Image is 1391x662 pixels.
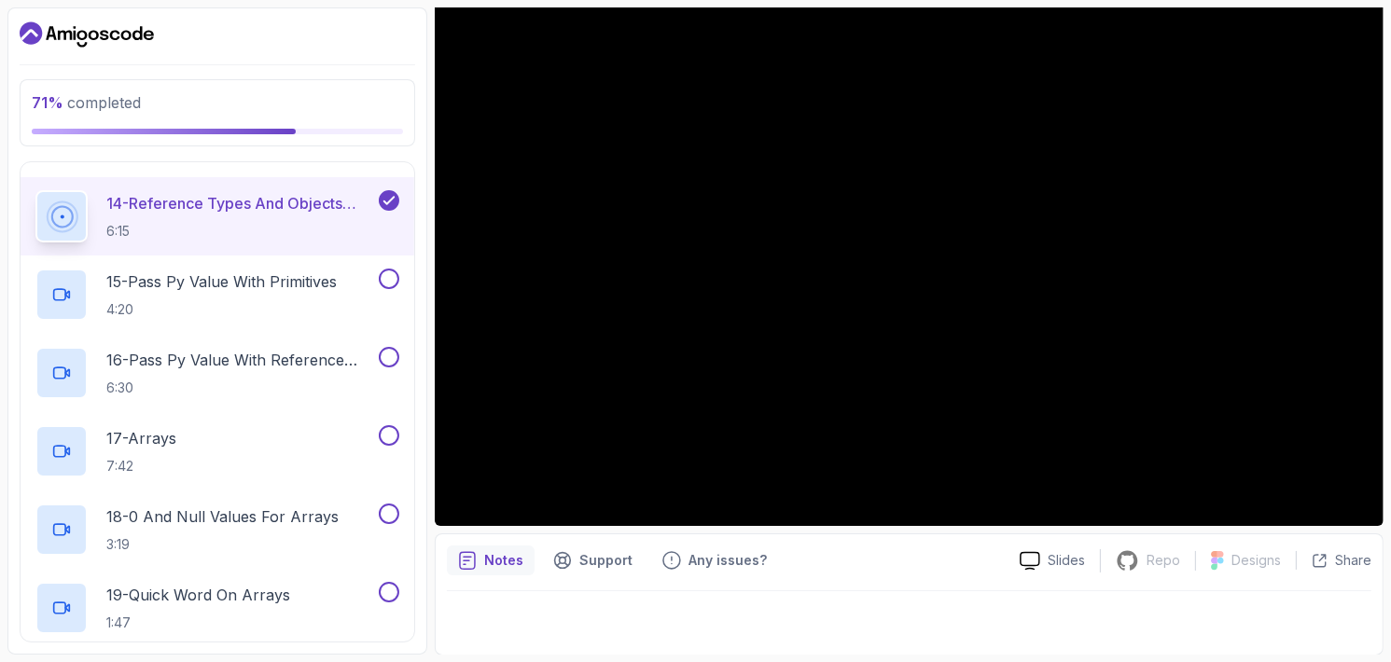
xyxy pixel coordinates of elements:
[106,614,290,632] p: 1:47
[1005,551,1100,571] a: Slides
[484,551,523,570] p: Notes
[106,222,375,241] p: 6:15
[106,584,290,606] p: 19 - Quick Word On Arrays
[106,427,176,449] p: 17 - Arrays
[106,349,375,371] p: 16 - Pass Py Value With Reference Types
[35,425,399,477] button: 17-Arrays7:42
[35,582,399,634] button: 19-Quick Word On Arrays1:47
[542,545,644,575] button: Support button
[106,192,375,214] p: 14 - Reference Types And Objects Diferences
[1048,551,1085,570] p: Slides
[32,93,141,112] span: completed
[106,300,337,319] p: 4:20
[35,503,399,556] button: 18-0 And Null Values For Arrays3:19
[689,551,767,570] p: Any issues?
[1296,551,1371,570] button: Share
[35,190,399,242] button: 14-Reference Types And Objects Diferences6:15
[106,457,176,476] p: 7:42
[579,551,633,570] p: Support
[32,93,63,112] span: 71 %
[1231,551,1281,570] p: Designs
[106,535,339,554] p: 3:19
[106,505,339,528] p: 18 - 0 And Null Values For Arrays
[20,20,154,49] a: Dashboard
[1335,551,1371,570] p: Share
[651,545,778,575] button: Feedback button
[1147,551,1180,570] p: Repo
[106,270,337,293] p: 15 - Pass Py Value With Primitives
[35,347,399,399] button: 16-Pass Py Value With Reference Types6:30
[447,545,535,575] button: notes button
[106,379,375,397] p: 6:30
[35,269,399,321] button: 15-Pass Py Value With Primitives4:20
